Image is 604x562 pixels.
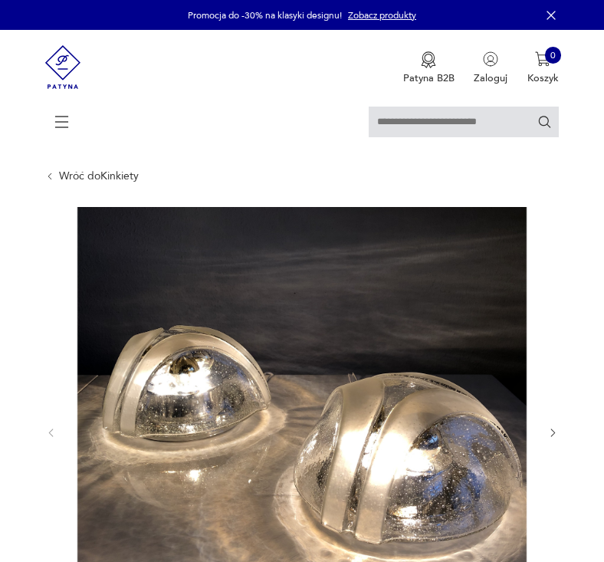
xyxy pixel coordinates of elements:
a: Zobacz produkty [348,9,416,21]
button: 0Koszyk [527,51,559,85]
a: Ikona medaluPatyna B2B [403,51,455,85]
img: Ikona medalu [421,51,436,68]
img: Patyna - sklep z meblami i dekoracjami vintage [45,30,80,104]
p: Koszyk [527,71,559,85]
a: Wróć doKinkiety [59,170,139,182]
button: Zaloguj [474,51,507,85]
p: Patyna B2B [403,71,455,85]
img: Ikonka użytkownika [483,51,498,67]
p: Promocja do -30% na klasyki designu! [188,9,342,21]
button: Szukaj [537,114,552,129]
button: Patyna B2B [403,51,455,85]
p: Zaloguj [474,71,507,85]
div: 0 [545,47,562,64]
img: Ikona koszyka [535,51,550,67]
